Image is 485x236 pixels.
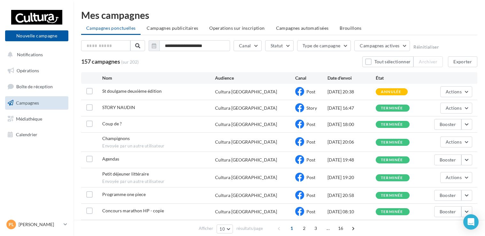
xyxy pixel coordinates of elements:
[440,172,472,183] button: Actions
[295,75,327,81] div: Canal
[306,89,315,94] span: Post
[381,106,403,110] div: terminée
[19,221,61,228] p: [PERSON_NAME]
[215,139,277,145] div: Cultura [GEOGRAPHIC_DATA]
[381,90,401,94] div: annulée
[360,43,399,48] span: Campagnes actives
[463,214,479,230] div: Open Intercom Messenger
[5,218,68,231] a: PL [PERSON_NAME]
[446,139,462,145] span: Actions
[446,175,462,180] span: Actions
[102,136,130,141] span: Champignons
[327,208,376,215] div: [DATE] 08:10
[306,209,315,214] span: Post
[4,128,70,141] a: Calendrier
[306,157,315,162] span: Post
[16,84,53,89] span: Boîte de réception
[306,175,315,180] span: Post
[446,89,462,94] span: Actions
[376,75,424,81] div: État
[446,105,462,111] span: Actions
[297,40,351,51] button: Type de campagne
[299,223,309,233] span: 2
[381,193,403,198] div: terminée
[381,140,403,145] div: terminée
[327,121,376,128] div: [DATE] 18:00
[448,56,477,67] button: Exporter
[4,96,70,110] a: Campagnes
[327,105,376,111] div: [DATE] 16:47
[102,121,122,126] span: Coup de ?
[306,122,315,127] span: Post
[323,223,333,233] span: ...
[199,225,213,232] span: Afficher
[4,112,70,126] a: Médiathèque
[327,75,376,81] div: Date d'envoi
[9,221,14,228] span: PL
[4,48,67,61] button: Notifications
[413,56,443,67] button: Archiver
[440,137,472,147] button: Actions
[306,193,315,198] span: Post
[440,86,472,97] button: Actions
[16,132,37,137] span: Calendrier
[215,208,277,215] div: Cultura [GEOGRAPHIC_DATA]
[17,68,39,73] span: Opérations
[16,116,42,121] span: Médiathèque
[276,25,329,31] span: Campagnes automatisées
[215,75,296,81] div: Audience
[102,192,146,197] span: Programme one piece
[381,176,403,180] div: terminée
[217,224,233,233] button: 10
[17,52,43,57] span: Notifications
[215,192,277,199] div: Cultura [GEOGRAPHIC_DATA]
[102,171,149,177] span: Petit déjeuner littéraire
[219,226,225,232] span: 10
[434,190,461,201] button: Booster
[16,100,39,106] span: Campagnes
[306,139,315,145] span: Post
[327,139,376,145] div: [DATE] 20:06
[265,40,294,51] button: Statut
[4,80,70,93] a: Boîte de réception
[102,88,162,94] span: St doulgame deuxième édition
[381,210,403,214] div: terminée
[102,208,164,213] span: Concours marathon HP - copie
[102,75,215,81] div: Nom
[81,58,120,65] span: 157 campagnes
[434,154,461,165] button: Booster
[215,121,277,128] div: Cultura [GEOGRAPHIC_DATA]
[434,119,461,130] button: Booster
[102,179,215,185] span: Envoyée par un autre utilisateur
[215,89,277,95] div: Cultura [GEOGRAPHIC_DATA]
[147,25,198,31] span: Campagnes publicitaires
[440,103,472,114] button: Actions
[81,10,477,20] div: Mes campagnes
[5,30,68,41] button: Nouvelle campagne
[215,157,277,163] div: Cultura [GEOGRAPHIC_DATA]
[311,223,321,233] span: 3
[327,192,376,199] div: [DATE] 20:58
[215,105,277,111] div: Cultura [GEOGRAPHIC_DATA]
[327,174,376,181] div: [DATE] 19:20
[354,40,410,51] button: Campagnes actives
[381,122,403,127] div: terminée
[340,25,362,31] span: Brouillons
[102,143,215,149] span: Envoyée par un autre utilisateur
[306,105,317,111] span: Story
[413,44,439,50] button: Réinitialiser
[327,157,376,163] div: [DATE] 19:48
[287,223,297,233] span: 1
[102,156,119,161] span: Agendas
[335,223,346,233] span: 16
[121,59,139,65] span: (sur 202)
[102,105,135,110] span: STORY NAUDIN
[381,158,403,162] div: terminée
[209,25,265,31] span: Operations sur inscription
[327,89,376,95] div: [DATE] 20:38
[236,225,263,232] span: résultats/page
[434,206,461,217] button: Booster
[4,64,70,77] a: Opérations
[234,40,262,51] button: Canal
[362,56,413,67] button: Tout sélectionner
